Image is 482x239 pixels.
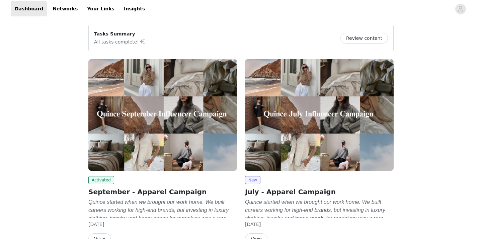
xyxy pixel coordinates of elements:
div: avatar [457,4,464,14]
h2: July - Apparel Campaign [245,187,394,197]
span: New [245,176,260,184]
span: [DATE] [88,222,104,227]
p: All tasks complete! [94,37,146,46]
button: Review content [340,33,388,44]
span: Activated [88,176,114,184]
img: Quince [245,59,394,171]
p: Tasks Summary [94,30,146,37]
img: Quince [88,59,237,171]
a: Your Links [83,1,118,16]
a: Networks [49,1,82,16]
a: Insights [120,1,149,16]
span: [DATE] [245,222,261,227]
h2: September - Apparel Campaign [88,187,237,197]
a: Dashboard [11,1,47,16]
